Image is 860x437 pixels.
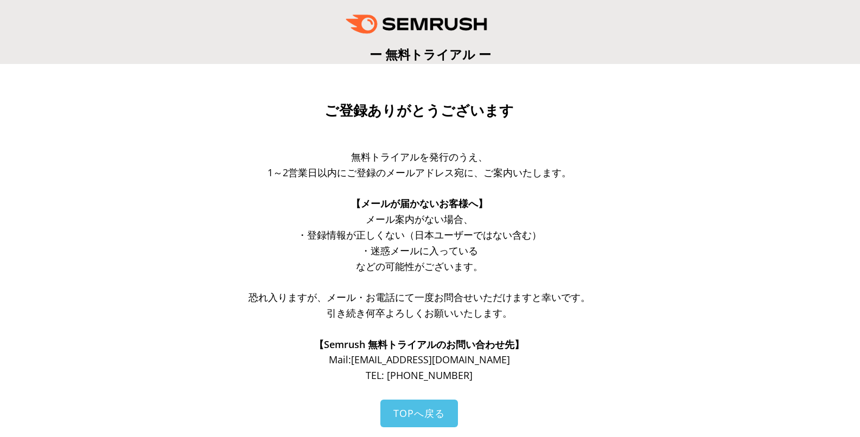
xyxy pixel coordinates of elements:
span: メール案内がない場合、 [366,213,473,226]
span: ご登録ありがとうございます [324,102,514,119]
span: 恐れ入りますが、メール・お電話にて一度お問合せいただけますと幸いです。 [249,291,590,304]
span: などの可能性がございます。 [356,260,483,273]
span: 【メールが届かないお客様へ】 [351,197,488,210]
a: TOPへ戻る [380,400,458,427]
span: ー 無料トライアル ー [370,46,491,63]
span: 【Semrush 無料トライアルのお問い合わせ先】 [314,338,524,351]
span: Mail: [EMAIL_ADDRESS][DOMAIN_NAME] [329,353,510,366]
span: 無料トライアルを発行のうえ、 [351,150,488,163]
span: TOPへ戻る [393,407,445,420]
span: ・迷惑メールに入っている [361,244,478,257]
span: TEL: [PHONE_NUMBER] [366,369,473,382]
span: ・登録情報が正しくない（日本ユーザーではない含む） [297,228,542,241]
span: 引き続き何卒よろしくお願いいたします。 [327,306,512,319]
span: 1～2営業日以内にご登録のメールアドレス宛に、ご案内いたします。 [267,166,571,179]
